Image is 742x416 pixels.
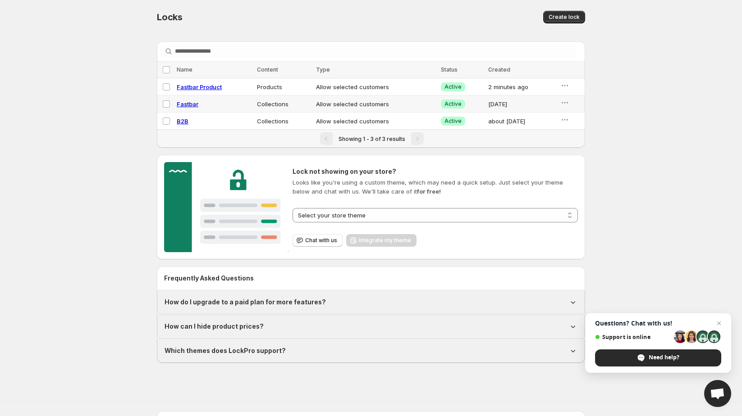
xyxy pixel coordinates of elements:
span: Active [444,118,462,125]
strong: for free! [417,188,441,195]
nav: Pagination [157,129,585,148]
span: Support is online [595,334,671,340]
td: Collections [254,113,313,130]
span: Active [444,100,462,108]
td: Collections [254,95,313,113]
td: Products [254,78,313,95]
span: Active [444,83,462,90]
td: 2 minutes ago [486,78,558,95]
img: Customer support [164,162,289,252]
h1: How can I hide product prices? [165,322,264,331]
h1: How do I upgrade to a paid plan for more features? [165,298,326,307]
a: B2B [177,118,188,125]
span: Create lock [549,14,580,21]
span: Showing 1 - 3 of 3 results [339,136,405,142]
td: Allow selected customers [313,113,438,130]
span: Chat with us [305,237,337,244]
h2: Lock not showing on your store? [293,167,578,176]
a: Fastbar [177,100,198,108]
span: Content [257,66,278,73]
button: Chat with us [293,234,343,247]
span: Need help? [649,353,679,362]
span: Questions? Chat with us! [595,320,721,327]
a: Open chat [704,380,731,407]
button: Create lock [543,11,585,23]
span: Type [316,66,330,73]
a: Fastbar Product [177,83,222,90]
span: Created [488,66,510,73]
span: Need help? [595,349,721,366]
td: Allow selected customers [313,95,438,113]
p: Looks like you're using a custom theme, which may need a quick setup. Just select your theme belo... [293,178,578,196]
td: about [DATE] [486,113,558,130]
span: Locks [157,12,183,23]
h1: Which themes does LockPro support? [165,346,286,355]
td: Allow selected customers [313,78,438,95]
span: Name [177,66,192,73]
h2: Frequently Asked Questions [164,274,578,283]
td: [DATE] [486,95,558,113]
span: Status [441,66,458,73]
